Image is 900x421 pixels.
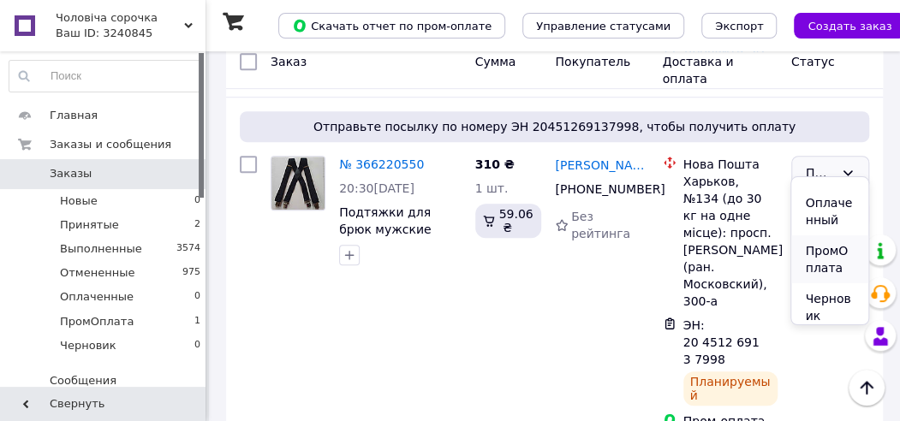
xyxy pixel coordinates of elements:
span: Отмененные [60,265,134,281]
div: Ваш ID: 3240845 [56,26,206,41]
span: Скачать отчет по пром-оплате [292,18,492,33]
span: 20:30[DATE] [339,181,414,195]
span: Заказ [271,55,307,68]
span: ЭН: 20 4512 6913 7998 [683,318,760,366]
span: 975 [182,265,200,281]
span: 1 шт. [475,181,509,195]
div: [PHONE_NUMBER] [551,177,638,201]
span: Сообщения [50,373,116,388]
a: Подтяжки для брюк мужские черного цвета классические усиленные [PERSON_NAME] [339,205,438,305]
div: 59.06 ₴ [475,204,542,238]
span: 0 [194,338,200,353]
div: Нова Пошта [683,156,778,173]
span: Отправьте посылку по номеру ЭН 20451269137998, чтобы получить оплату [247,118,862,135]
div: Принят [806,163,834,182]
img: Фото товару [271,157,325,210]
span: Заказы [50,166,92,181]
span: ПромОплата [60,314,134,329]
span: 3574 [176,241,200,257]
button: Скачать отчет по пром-оплате [278,13,505,39]
a: Фото товару [271,156,325,210]
span: 0 [194,193,200,209]
li: Оплаченный [791,187,867,235]
span: Доставка и оплата [663,55,734,86]
span: Без рейтинга [571,210,630,240]
a: [PERSON_NAME] [555,157,648,174]
span: Статус [791,55,835,68]
button: Управление статусами [522,13,684,39]
span: Сумма [475,55,516,68]
div: Харьков, №134 (до 30 кг на одне місце): просп. [PERSON_NAME] (ран. Московский), 300-а [683,173,778,310]
span: Главная [50,108,98,123]
button: Наверх [849,370,885,406]
span: Покупатель [555,55,630,68]
span: Экспорт [715,20,763,33]
li: Черновик [791,283,867,331]
span: 2 [194,217,200,233]
span: Выполненные [60,241,142,257]
a: № 366220550 [339,157,424,171]
span: 0 [194,289,200,305]
span: Оплаченные [60,289,134,305]
button: Экспорт [701,13,777,39]
span: Чоловіча сорочка [56,10,184,26]
span: Заказы и сообщения [50,137,171,152]
span: Черновик [60,338,116,353]
span: Управление статусами [536,20,671,33]
input: Поиск [9,61,201,92]
div: Планируемый [683,371,778,406]
span: Новые [60,193,98,209]
span: 1 [194,314,200,329]
span: Создать заказ [808,20,891,33]
span: 310 ₴ [475,157,515,171]
li: ПромОплата [791,235,867,283]
span: Принятые [60,217,119,233]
